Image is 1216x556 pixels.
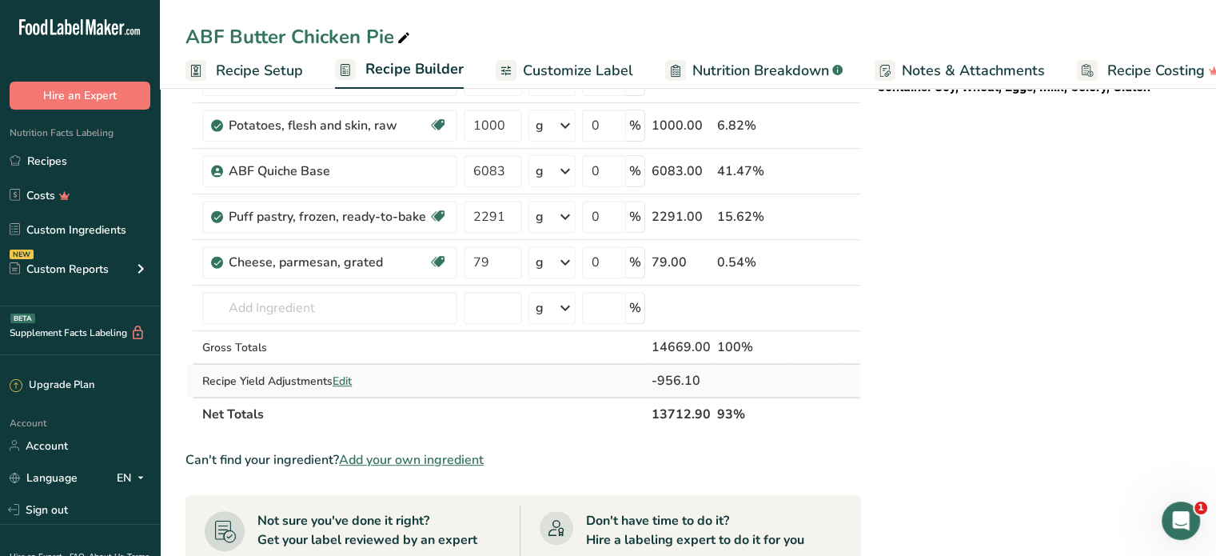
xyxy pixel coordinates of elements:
th: 93% [714,397,788,430]
div: 0.54% [717,253,785,272]
div: 1000.00 [652,116,711,135]
div: g [536,298,544,318]
div: Not sure you've done it right? Get your label reviewed by an expert [257,511,477,550]
span: Notes & Attachments [902,60,1045,82]
span: Recipe Setup [216,60,303,82]
span: Add your own ingredient [339,450,484,470]
a: Recipe Setup [185,53,303,89]
div: Cheese, parmesan, grated [229,253,429,272]
div: Recipe Yield Adjustments [202,373,457,390]
input: Add Ingredient [202,292,457,324]
div: 79.00 [652,253,711,272]
a: Language [10,464,78,492]
div: 6.82% [717,116,785,135]
div: Gross Totals [202,339,457,356]
div: Potatoes, flesh and skin, raw [229,116,429,135]
span: Nutrition Breakdown [692,60,829,82]
div: ABF Butter Chicken Pie [185,22,413,51]
div: Can't find your ingredient? [185,450,861,470]
a: Notes & Attachments [875,53,1045,89]
div: EN [117,468,150,487]
div: g [536,253,544,272]
iframe: Intercom live chat [1162,502,1200,540]
div: g [536,116,544,135]
span: Recipe Costing [1107,60,1205,82]
div: g [536,162,544,181]
div: Upgrade Plan [10,378,94,394]
a: Nutrition Breakdown [665,53,843,89]
div: 6083.00 [652,162,711,181]
div: -956.10 [652,371,711,390]
div: 14669.00 [652,338,711,357]
div: 41.47% [717,162,785,181]
th: Net Totals [199,397,648,430]
div: 2291.00 [652,207,711,226]
div: 15.62% [717,207,785,226]
a: Recipe Builder [335,51,464,90]
a: Customize Label [496,53,633,89]
button: Hire an Expert [10,82,150,110]
div: Don't have time to do it? Hire a labeling expert to do it for you [586,511,804,550]
span: 1 [1194,502,1207,514]
div: 100% [717,338,785,357]
span: Edit [333,374,352,389]
div: Puff pastry, frozen, ready-to-bake [229,207,429,226]
div: BETA [10,314,35,323]
th: 13712.90 [648,397,714,430]
div: g [536,207,544,226]
div: Custom Reports [10,261,109,278]
div: ABF Quiche Base [229,162,429,181]
span: Recipe Builder [365,58,464,80]
span: Customize Label [523,60,633,82]
div: NEW [10,250,34,259]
